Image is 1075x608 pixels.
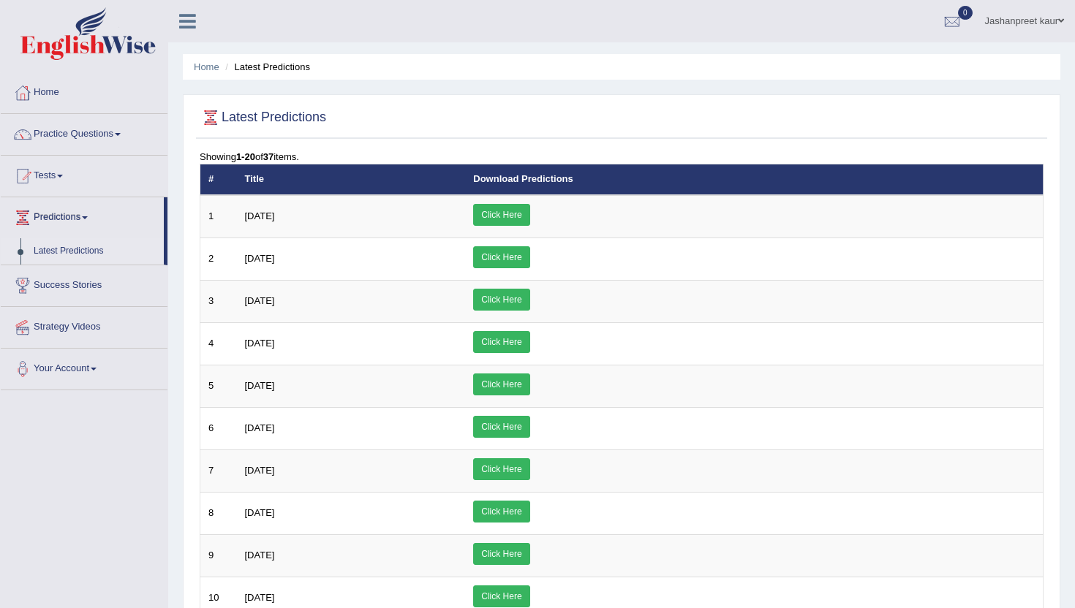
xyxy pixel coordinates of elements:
[200,449,237,492] td: 7
[473,585,529,607] a: Click Here
[245,295,275,306] span: [DATE]
[245,380,275,391] span: [DATE]
[200,280,237,322] td: 3
[1,72,167,109] a: Home
[245,210,275,221] span: [DATE]
[200,534,237,577] td: 9
[200,492,237,534] td: 8
[245,592,275,603] span: [DATE]
[245,507,275,518] span: [DATE]
[200,322,237,365] td: 4
[200,107,326,129] h2: Latest Predictions
[473,416,529,438] a: Click Here
[236,151,255,162] b: 1-20
[1,114,167,151] a: Practice Questions
[200,407,237,449] td: 6
[473,501,529,522] a: Click Here
[200,237,237,280] td: 2
[473,204,529,226] a: Click Here
[1,307,167,343] a: Strategy Videos
[245,422,275,433] span: [DATE]
[237,164,466,195] th: Title
[473,331,529,353] a: Click Here
[200,195,237,238] td: 1
[473,289,529,311] a: Click Here
[1,265,167,302] a: Success Stories
[200,164,237,195] th: #
[1,156,167,192] a: Tests
[245,338,275,349] span: [DATE]
[263,151,274,162] b: 37
[245,550,275,560] span: [DATE]
[473,246,529,268] a: Click Here
[958,6,973,20] span: 0
[473,373,529,395] a: Click Here
[473,458,529,480] a: Click Here
[1,197,164,234] a: Predictions
[194,61,219,72] a: Home
[27,238,164,265] a: Latest Predictions
[473,543,529,565] a: Click Here
[245,253,275,264] span: [DATE]
[222,60,310,74] li: Latest Predictions
[465,164,1043,195] th: Download Predictions
[245,465,275,476] span: [DATE]
[200,365,237,407] td: 5
[1,349,167,385] a: Your Account
[200,150,1044,164] div: Showing of items.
